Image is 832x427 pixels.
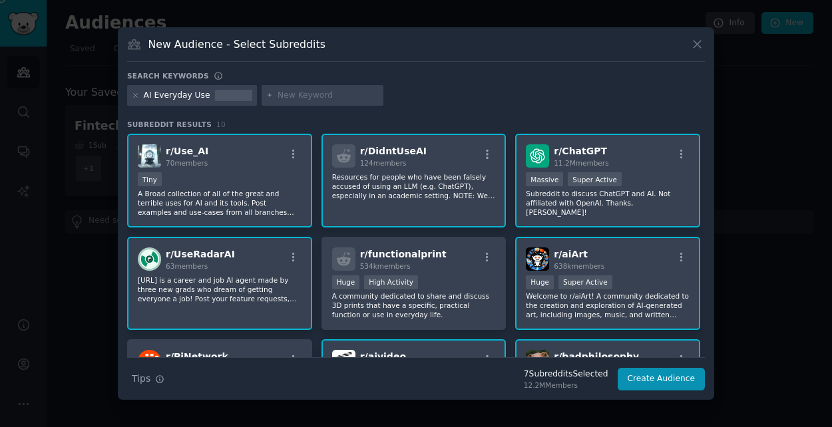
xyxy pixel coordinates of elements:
[166,351,228,362] span: r/ PiNetwork
[127,367,169,390] button: Tips
[554,351,639,362] span: r/ badphilosophy
[360,146,427,156] span: r/ DidntUseAI
[526,172,563,186] div: Massive
[332,291,496,319] p: A community dedicated to share and discuss 3D prints that have a specific, practical function or ...
[216,120,226,128] span: 10
[554,262,604,270] span: 638k members
[138,144,161,168] img: Use_AI
[332,172,496,200] p: Resources for people who have been falsely accused of using an LLM (e.g. ChatGPT), especially in ...
[138,350,161,373] img: PiNetwork
[166,249,235,259] span: r/ UseRadarAI
[554,249,588,259] span: r/ aiArt
[558,275,612,289] div: Super Active
[360,249,447,259] span: r/ functionalprint
[524,368,608,380] div: 7 Subreddit s Selected
[526,189,690,217] p: Subreddit to discuss ChatGPT and AI. Not affiliated with OpenAI. Thanks, [PERSON_NAME]!
[138,247,161,271] img: UseRadarAI
[148,37,325,51] h3: New Audience - Select Subreddits
[360,159,407,167] span: 124 members
[568,172,622,186] div: Super Active
[127,71,209,80] h3: Search keywords
[364,275,418,289] div: High Activity
[132,372,150,386] span: Tips
[138,275,302,303] p: [URL] is a career and job AI agent made by three new grads who dream of getting everyone a job! P...
[166,159,208,167] span: 70 members
[360,351,406,362] span: r/ aivideo
[524,380,608,390] div: 12.2M Members
[554,159,608,167] span: 11.2M members
[526,350,549,373] img: badphilosophy
[526,247,549,271] img: aiArt
[138,172,162,186] div: Tiny
[618,368,706,390] button: Create Audience
[554,146,607,156] span: r/ ChatGPT
[166,146,208,156] span: r/ Use_AI
[526,291,690,319] p: Welcome to r/aiArt! A community dedicated to the creation and exploration of AI-generated art, in...
[360,262,411,270] span: 534k members
[144,90,210,102] div: AI Everyday Use
[332,350,355,373] img: aivideo
[278,90,379,102] input: New Keyword
[526,275,554,289] div: Huge
[127,120,212,129] span: Subreddit Results
[526,144,549,168] img: ChatGPT
[332,275,360,289] div: Huge
[138,189,302,217] p: A Broad collection of all of the great and terrible uses for AI and its tools. Post examples and ...
[166,262,208,270] span: 63 members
